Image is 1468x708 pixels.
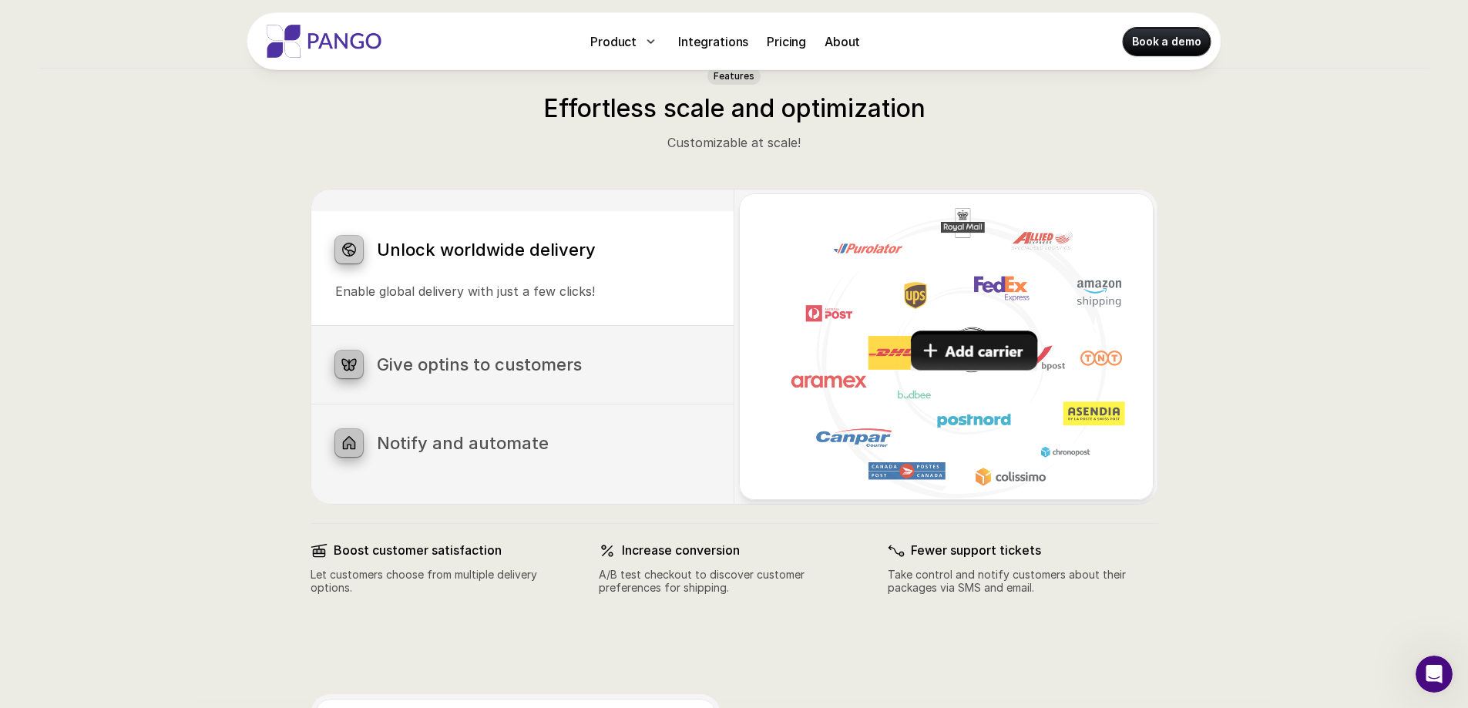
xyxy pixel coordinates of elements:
[739,193,1153,499] img: Drag and drop functionality
[1123,28,1210,55] a: Book a demo
[714,71,754,82] h2: Features
[678,32,748,51] p: Integrations
[335,282,710,300] p: Enable global delivery with just a few clicks!
[334,543,581,558] p: Boost customer satisfaction
[761,29,812,54] a: Pricing
[377,433,710,453] h3: Notify and automate
[1416,656,1453,693] iframe: Intercom live chat
[377,354,710,374] h3: Give optins to customers
[818,29,866,54] a: About
[445,94,1023,123] h3: Effortless scale and optimization
[825,32,860,51] p: About
[590,32,637,51] p: Product
[672,29,754,54] a: Integrations
[888,569,1158,595] p: Take control and notify customers about their packages via SMS and email.
[377,240,710,260] h3: Unlock worldwide delivery
[622,543,869,558] p: Increase conversion
[335,378,710,415] p: Let customers choose the most convenient shipping options and locations.
[1132,34,1201,49] p: Book a demo
[335,457,710,475] p: Brand your notifications and automate delivery process
[767,32,806,51] p: Pricing
[445,133,1023,152] p: Customizable at scale!
[599,569,869,595] p: A/B test checkout to discover customer preferences for shipping.
[911,543,1158,558] p: Fewer support tickets
[311,569,581,595] p: Let customers choose from multiple delivery options.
